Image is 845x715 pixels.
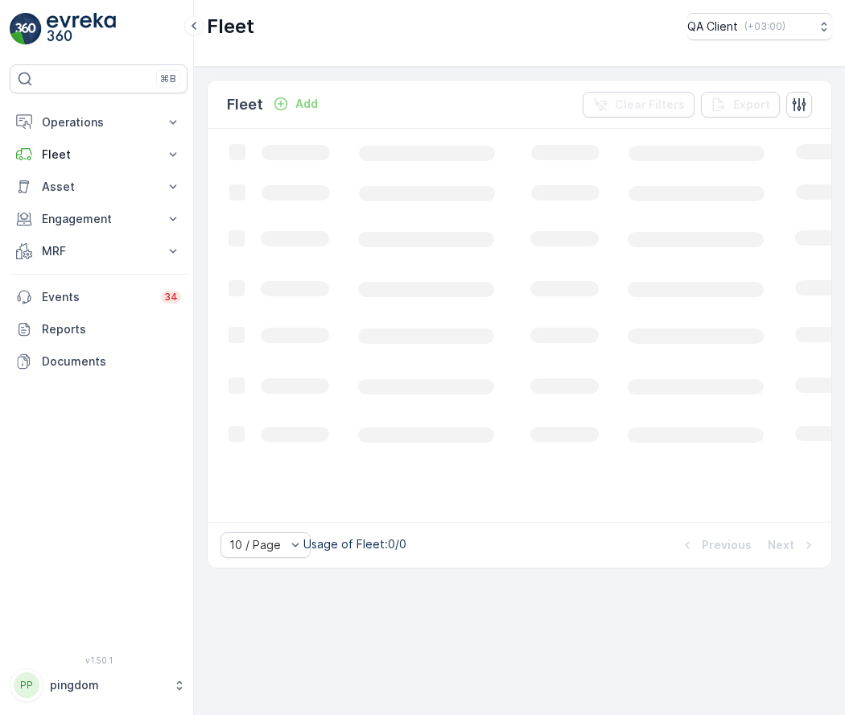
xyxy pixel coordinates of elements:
[10,203,188,235] button: Engagement
[687,13,832,40] button: QA Client(+03:00)
[10,313,188,345] a: Reports
[768,537,794,553] p: Next
[42,211,155,227] p: Engagement
[678,535,753,555] button: Previous
[42,114,155,130] p: Operations
[10,281,188,313] a: Events34
[10,171,188,203] button: Asset
[42,321,181,337] p: Reports
[160,72,176,85] p: ⌘B
[615,97,685,113] p: Clear Filters
[10,655,188,665] span: v 1.50.1
[47,13,116,45] img: logo_light-DOdMpM7g.png
[303,536,406,552] p: Usage of Fleet : 0/0
[687,19,738,35] p: QA Client
[295,96,318,112] p: Add
[42,289,151,305] p: Events
[207,14,254,39] p: Fleet
[701,92,780,118] button: Export
[50,677,165,693] p: pingdom
[42,147,155,163] p: Fleet
[10,138,188,171] button: Fleet
[10,13,42,45] img: logo
[164,291,178,304] p: 34
[733,97,770,113] p: Export
[42,353,181,370] p: Documents
[702,537,752,553] p: Previous
[42,243,155,259] p: MRF
[227,93,263,116] p: Fleet
[42,179,155,195] p: Asset
[744,20,785,33] p: ( +03:00 )
[10,668,188,702] button: PPpingdom
[10,235,188,267] button: MRF
[14,672,39,698] div: PP
[10,345,188,378] a: Documents
[583,92,695,118] button: Clear Filters
[766,535,818,555] button: Next
[266,94,324,114] button: Add
[10,106,188,138] button: Operations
